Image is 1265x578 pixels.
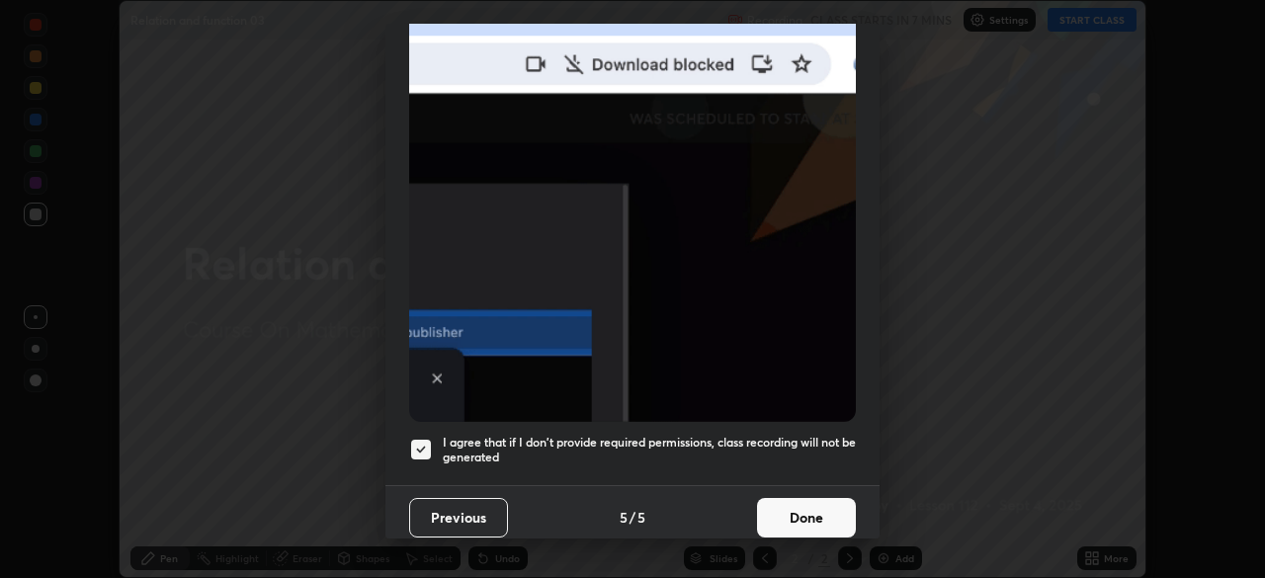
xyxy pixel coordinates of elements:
[443,435,856,465] h5: I agree that if I don't provide required permissions, class recording will not be generated
[620,507,628,528] h4: 5
[757,498,856,537] button: Done
[637,507,645,528] h4: 5
[409,498,508,537] button: Previous
[630,507,635,528] h4: /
